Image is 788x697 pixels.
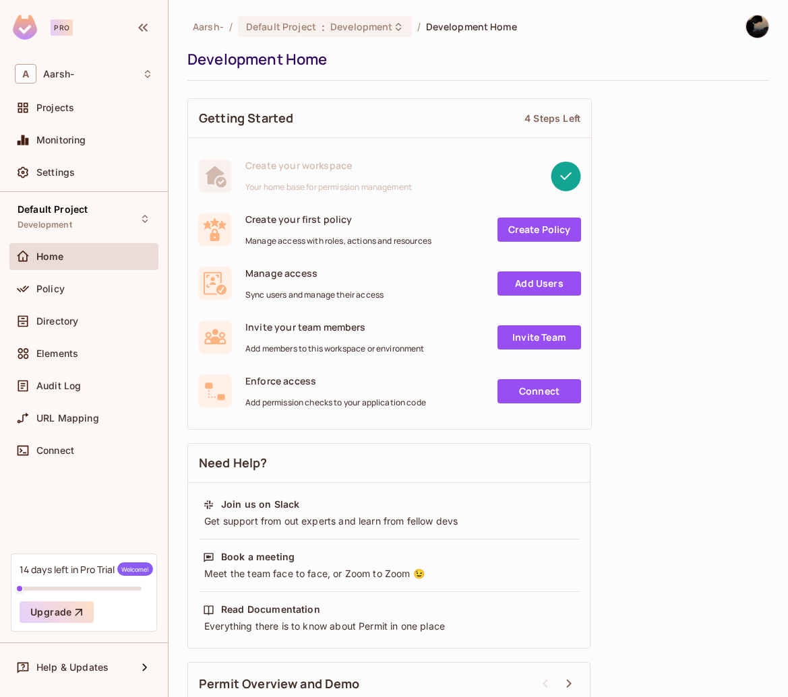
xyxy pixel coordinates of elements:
[497,325,581,350] a: Invite Team
[221,498,299,511] div: Join us on Slack
[36,251,64,262] span: Home
[221,603,320,616] div: Read Documentation
[221,550,295,564] div: Book a meeting
[36,316,78,327] span: Directory
[321,22,326,32] span: :
[417,20,421,33] li: /
[36,662,109,673] span: Help & Updates
[36,135,86,145] span: Monitoring
[193,20,224,33] span: the active workspace
[524,112,580,125] div: 4 Steps Left
[20,601,94,623] button: Upgrade
[203,515,575,528] div: Get support from out experts and learn from fellow devs
[199,455,268,471] span: Need Help?
[36,413,99,424] span: URL Mapping
[245,267,384,279] span: Manage access
[746,15,768,38] img: Aarsh Patel
[36,167,75,178] span: Settings
[187,49,762,69] div: Development Home
[246,20,316,33] span: Default Project
[203,620,575,633] div: Everything there is to know about Permit in one place
[245,290,384,300] span: Sync users and manage their access
[245,321,425,333] span: Invite your team members
[497,379,581,403] a: Connect
[199,675,360,692] span: Permit Overview and Demo
[245,374,426,387] span: Enforce access
[18,220,72,230] span: Development
[330,20,392,33] span: Development
[199,110,293,127] span: Getting Started
[245,236,431,246] span: Manage access with roles, actions and resources
[245,182,412,193] span: Your home base for permission management
[36,102,74,113] span: Projects
[245,213,431,226] span: Create your first policy
[15,64,36,84] span: A
[36,445,74,456] span: Connect
[426,20,517,33] span: Development Home
[245,159,412,172] span: Create your workspace
[245,397,426,408] span: Add permission checks to your application code
[36,284,65,294] span: Policy
[51,20,73,36] div: Pro
[203,567,575,580] div: Meet the team face to face, or Zoom to Zoom 😉
[36,380,81,391] span: Audit Log
[497,271,581,296] a: Add Users
[13,15,37,40] img: SReyMgAAAABJRU5ErkJggg==
[245,343,425,354] span: Add members to this workspace or environment
[497,218,581,242] a: Create Policy
[117,562,153,576] span: Welcome!
[20,562,153,576] div: 14 days left in Pro Trial
[18,204,88,215] span: Default Project
[43,69,74,79] span: Workspace: Aarsh-
[229,20,233,33] li: /
[36,348,78,359] span: Elements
